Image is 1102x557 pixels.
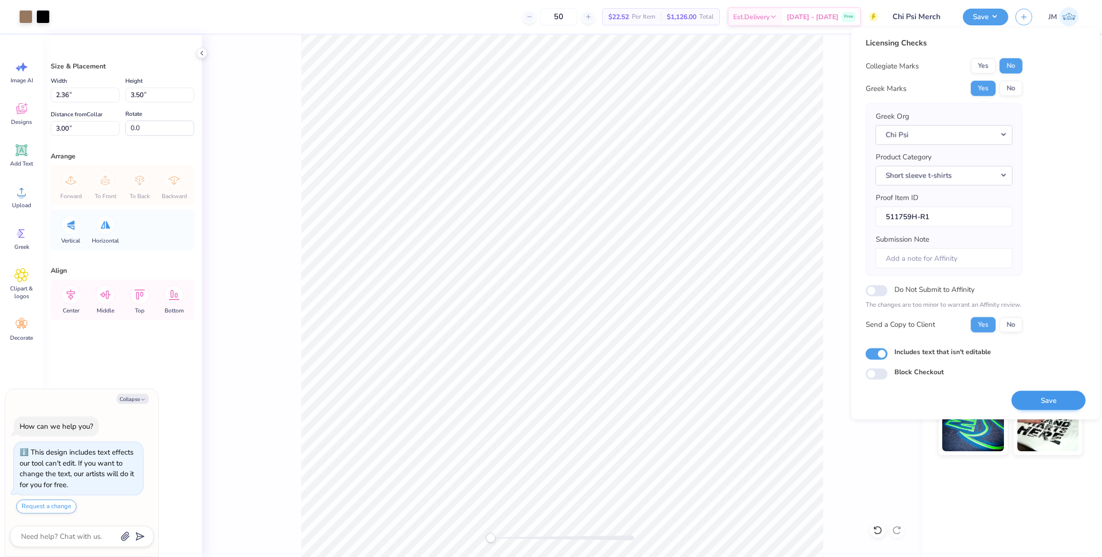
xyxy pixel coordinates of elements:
[14,243,29,251] span: Greek
[1000,81,1023,96] button: No
[876,166,1013,185] button: Short sleeve t-shirts
[876,152,932,163] label: Product Category
[1000,58,1023,74] button: No
[942,403,1004,451] img: Glow in the Dark Ink
[608,12,629,22] span: $22.52
[165,307,184,314] span: Bottom
[16,500,77,513] button: Request a change
[699,12,714,22] span: Total
[963,9,1008,25] button: Save
[12,201,31,209] span: Upload
[1000,317,1023,332] button: No
[885,7,956,26] input: Untitled Design
[11,77,33,84] span: Image AI
[51,266,194,276] div: Align
[876,192,918,203] label: Proof Item ID
[866,37,1023,49] div: Licensing Checks
[971,317,996,332] button: Yes
[6,285,37,300] span: Clipart & logos
[876,111,909,122] label: Greek Org
[486,533,496,543] div: Accessibility label
[733,12,770,22] span: Est. Delivery
[125,75,143,87] label: Height
[63,307,79,314] span: Center
[92,237,119,245] span: Horizontal
[632,12,655,22] span: Per Item
[971,81,996,96] button: Yes
[135,307,144,314] span: Top
[787,12,838,22] span: [DATE] - [DATE]
[667,12,696,22] span: $1,126.00
[51,61,194,71] div: Size & Placement
[894,367,944,377] label: Block Checkout
[10,334,33,342] span: Decorate
[20,447,134,490] div: This design includes text effects our tool can't edit. If you want to change the text, our artist...
[971,58,996,74] button: Yes
[61,237,80,245] span: Vertical
[51,151,194,161] div: Arrange
[876,234,929,245] label: Submission Note
[51,75,67,87] label: Width
[20,422,93,431] div: How can we help you?
[117,394,149,404] button: Collapse
[1017,403,1079,451] img: Water based Ink
[894,346,991,356] label: Includes text that isn't editable
[1012,390,1086,410] button: Save
[866,319,935,330] div: Send a Copy to Client
[866,301,1023,310] p: The changes are too minor to warrant an Affinity review.
[97,307,114,314] span: Middle
[51,109,102,120] label: Distance from Collar
[866,83,906,94] div: Greek Marks
[1044,7,1083,26] a: JM
[866,60,919,71] div: Collegiate Marks
[11,118,32,126] span: Designs
[894,283,975,296] label: Do Not Submit to Affinity
[10,160,33,167] span: Add Text
[1059,7,1079,26] img: John Michael Binayas
[876,125,1013,145] button: Chi Psi
[876,248,1013,268] input: Add a note for Affinity
[1048,11,1057,22] span: JM
[540,8,577,25] input: – –
[844,13,853,20] span: Free
[125,108,142,120] label: Rotate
